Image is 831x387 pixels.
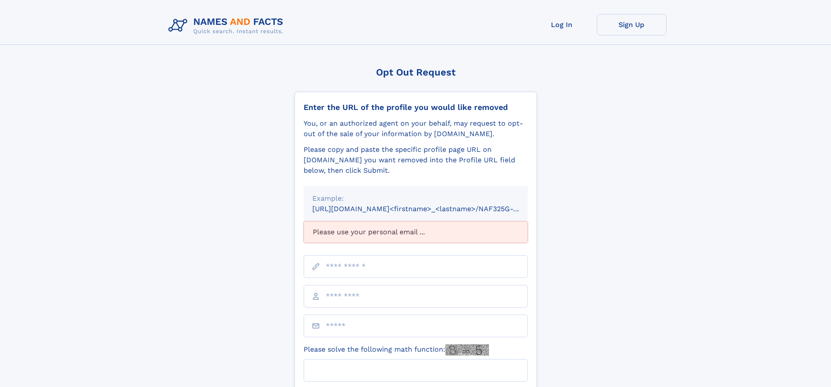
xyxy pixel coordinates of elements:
div: You, or an authorized agent on your behalf, may request to opt-out of the sale of your informatio... [304,118,528,139]
div: Please copy and paste the specific profile page URL on [DOMAIN_NAME] you want removed into the Pr... [304,144,528,176]
a: Sign Up [597,14,667,35]
a: Log In [527,14,597,35]
small: [URL][DOMAIN_NAME]<firstname>_<lastname>/NAF325G-xxxxxxxx [312,205,544,213]
img: Logo Names and Facts [165,14,291,38]
div: Enter the URL of the profile you would like removed [304,103,528,112]
div: Example: [312,193,519,204]
label: Please solve the following math function: [304,344,489,356]
div: Please use your personal email ... [304,221,528,243]
div: Opt Out Request [294,67,537,78]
